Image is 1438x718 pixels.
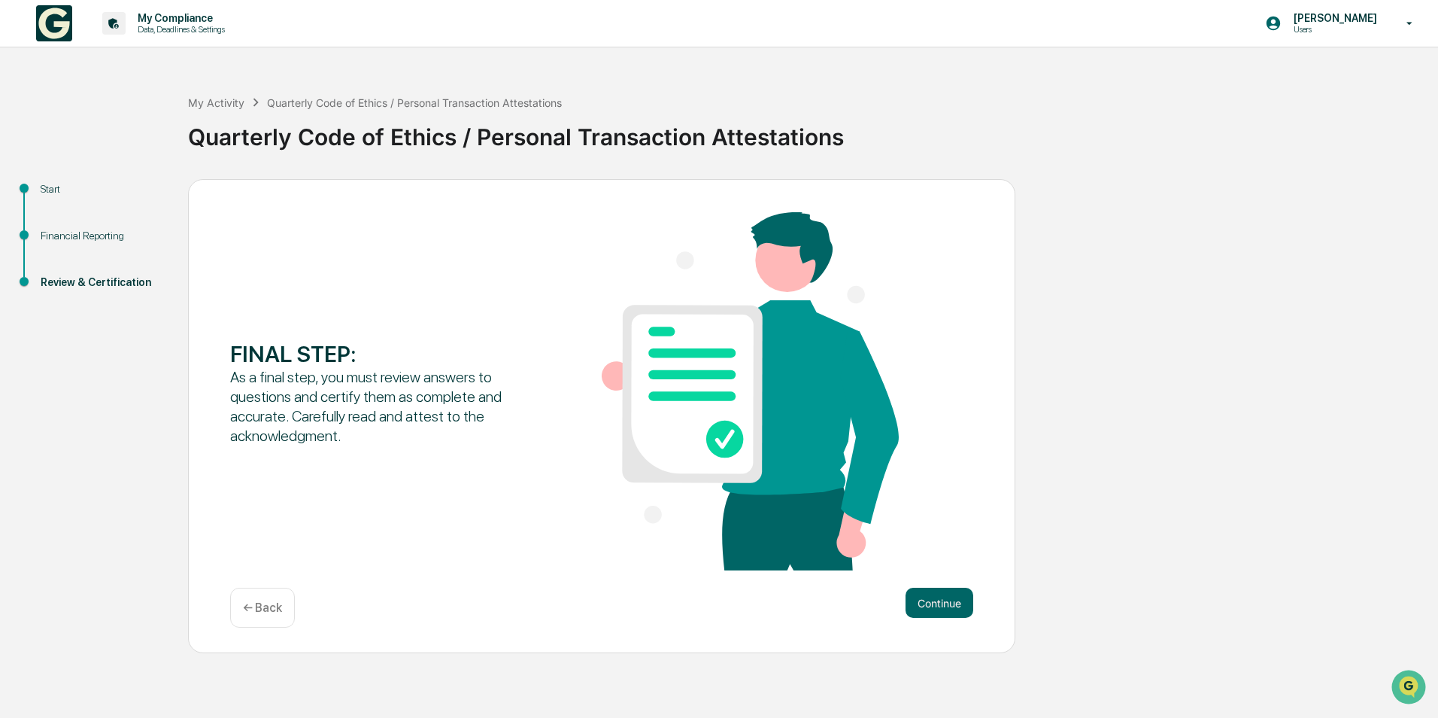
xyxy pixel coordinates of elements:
[15,115,42,142] img: 1746055101610-c473b297-6a78-478c-a979-82029cc54cd1
[230,367,527,446] div: As a final step, you must review answers to questions and certify them as complete and accurate. ...
[267,96,562,109] div: Quarterly Code of Ethics / Personal Transaction Attestations
[30,190,97,205] span: Preclearance
[51,130,190,142] div: We're available if you need us!
[106,254,182,266] a: Powered byPylon
[126,24,232,35] p: Data, Deadlines & Settings
[36,5,72,41] img: logo
[256,120,274,138] button: Start new chat
[188,96,244,109] div: My Activity
[1282,12,1385,24] p: [PERSON_NAME]
[41,228,164,244] div: Financial Reporting
[30,218,95,233] span: Data Lookup
[9,184,103,211] a: 🖐️Preclearance
[1282,24,1385,35] p: Users
[9,212,101,239] a: 🔎Data Lookup
[126,12,232,24] p: My Compliance
[1390,668,1430,709] iframe: Open customer support
[51,115,247,130] div: Start new chat
[41,181,164,197] div: Start
[15,191,27,203] div: 🖐️
[15,220,27,232] div: 🔎
[41,275,164,291] div: Review & Certification
[15,32,274,56] p: How can we help?
[243,601,282,615] p: ← Back
[230,340,527,367] div: FINAL STEP :
[602,212,899,570] img: FINAL STEP
[103,184,193,211] a: 🗄️Attestations
[150,255,182,266] span: Pylon
[109,191,121,203] div: 🗄️
[906,588,973,618] button: Continue
[188,111,1430,151] div: Quarterly Code of Ethics / Personal Transaction Attestations
[124,190,187,205] span: Attestations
